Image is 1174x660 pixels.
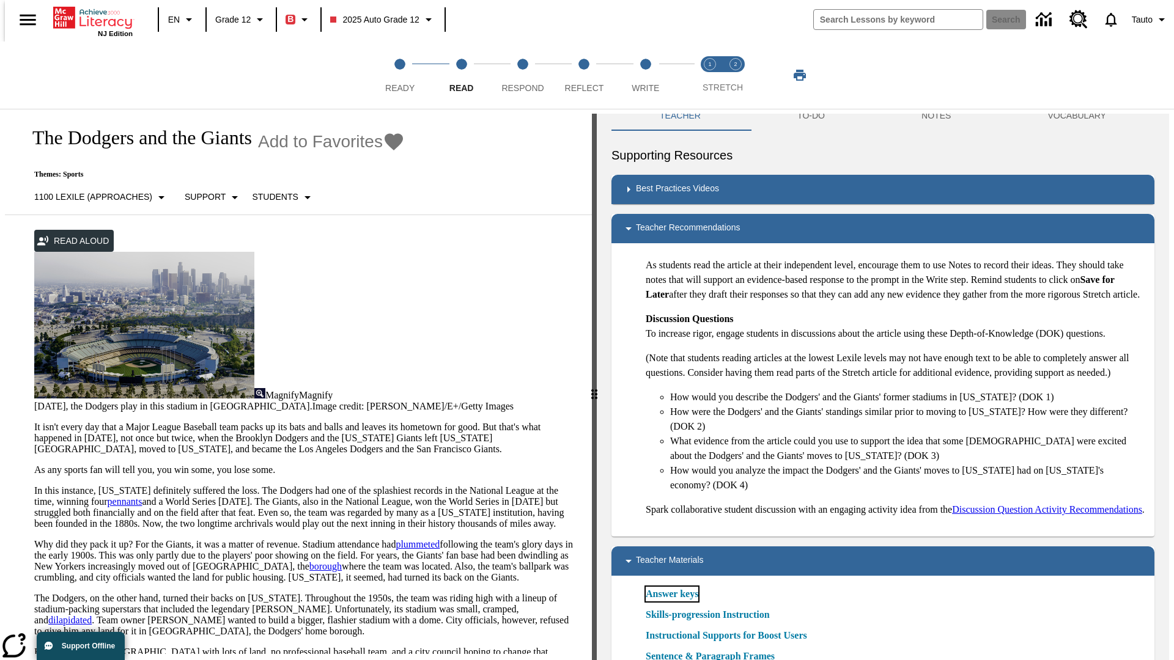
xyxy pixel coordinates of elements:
[487,42,558,109] button: Respond step 3 of 5
[999,101,1154,131] button: VOCABULARY
[426,42,497,109] button: Read step 2 of 5
[309,561,342,571] a: borough
[670,390,1145,405] li: How would you describe the Dodgers' and the Giants' former stadiums in [US_STATE]? (DOK 1)
[592,114,597,660] div: Press Enter or Spacebar and then press right and left arrow keys to move the slider
[1095,4,1127,35] a: Notifications
[163,9,202,31] button: Language: EN, Select a language
[734,61,737,67] text: 2
[215,13,251,26] span: Grade 12
[646,312,1145,341] p: To increase rigor, engage students in discussions about the article using these Depth-of-Knowledg...
[611,546,1154,576] div: Teacher Materials
[48,615,92,625] a: dilapidated
[610,42,681,109] button: Write step 5 of 5
[20,127,252,149] h1: The Dodgers and the Giants
[670,463,1145,493] li: How would you analyze the impact the Dodgers' and the Giants' moves to [US_STATE] had on [US_STAT...
[780,64,819,86] button: Print
[611,101,1154,131] div: Instructional Panel Tabs
[34,593,577,637] p: The Dodgers, on the other hand, turned their backs on [US_STATE]. Throughout the 1950s, the team ...
[62,642,115,650] span: Support Offline
[708,61,711,67] text: 1
[330,13,419,26] span: 2025 Auto Grade 12
[10,2,46,38] button: Open side menu
[670,405,1145,434] li: How were the Dodgers' and the Giants' standings similar prior to moving to [US_STATE]? How were t...
[646,587,698,601] a: Answer keys, Will open in new browser window or tab
[501,83,544,93] span: Respond
[247,186,319,208] button: Select Student
[670,434,1145,463] li: What evidence from the article could you use to support the idea that some [DEMOGRAPHIC_DATA] wer...
[312,401,514,411] span: Image credit: [PERSON_NAME]/E+/Getty Images
[299,390,333,400] span: Magnify
[364,42,435,109] button: Ready step 1 of 5
[281,9,317,31] button: Boost Class color is red. Change class color
[34,485,577,529] p: In this instance, [US_STATE] definitely suffered the loss. The Dodgers had one of the splashiest ...
[597,114,1169,660] div: activity
[692,42,728,109] button: Stretch Read step 1 of 2
[632,83,659,93] span: Write
[646,258,1145,302] p: As students read the article at their independent level, encourage them to use Notes to record th...
[34,539,577,583] p: Why did they pack it up? For the Giants, it was a matter of revenue. Stadium attendance had follo...
[34,191,152,204] p: 1100 Lexile (Approaches)
[108,496,142,507] a: pennants
[5,114,592,654] div: reading
[34,422,577,455] p: It isn't every day that a Major League Baseball team packs up its bats and balls and leaves its h...
[646,502,1145,517] p: Spark collaborative student discussion with an engaging activity idea from the .
[185,191,226,204] p: Support
[34,464,577,475] p: As any sports fan will tell you, you win some, you lose some.
[34,401,312,411] span: [DATE], the Dodgers play in this stadium in [GEOGRAPHIC_DATA].
[611,145,1154,165] h6: Supporting Resources
[20,170,405,179] p: Themes: Sports
[611,175,1154,204] div: Best Practices Videos
[1028,3,1062,37] a: Data Center
[565,83,604,93] span: Reflect
[325,9,440,31] button: Class: 2025 Auto Grade 12, Select your class
[258,131,405,152] button: Add to Favorites - The Dodgers and the Giants
[1132,13,1153,26] span: Tauto
[718,42,753,109] button: Stretch Respond step 2 of 2
[611,101,749,131] button: Teacher
[873,101,999,131] button: NOTES
[34,230,114,252] button: Read Aloud
[210,9,272,31] button: Grade: Grade 12, Select a grade
[258,132,383,152] span: Add to Favorites
[646,351,1145,380] p: (Note that students reading articles at the lowest Lexile levels may not have enough text to be a...
[548,42,619,109] button: Reflect step 4 of 5
[449,83,474,93] span: Read
[646,313,734,324] strong: Discussion Questions
[252,191,298,204] p: Students
[814,10,983,29] input: search field
[180,186,247,208] button: Scaffolds, Support
[1127,9,1174,31] button: Profile/Settings
[646,274,1115,299] strong: Save for Later
[396,539,440,549] a: plummeted
[636,182,719,197] p: Best Practices Videos
[265,390,299,400] span: Magnify
[703,82,743,92] span: STRETCH
[98,30,133,37] span: NJ Edition
[168,13,180,26] span: EN
[952,504,1142,515] a: Discussion Question Activity Recommendations
[53,4,133,37] div: Home
[287,12,293,27] span: B
[37,632,125,660] button: Support Offline
[636,554,704,568] p: Teacher Materials
[646,628,807,643] a: Instructional Supports for Boost Users, Will open in new browser window or tab
[749,101,873,131] button: TO-DO
[611,214,1154,243] div: Teacher Recommendations
[385,83,415,93] span: Ready
[1062,3,1095,36] a: Resource Center, Will open in new tab
[254,388,265,398] img: Magnify
[646,607,770,622] a: Skills-progression Instruction, Will open in new browser window or tab
[636,221,740,236] p: Teacher Recommendations
[29,186,174,208] button: Select Lexile, 1100 Lexile (Approaches)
